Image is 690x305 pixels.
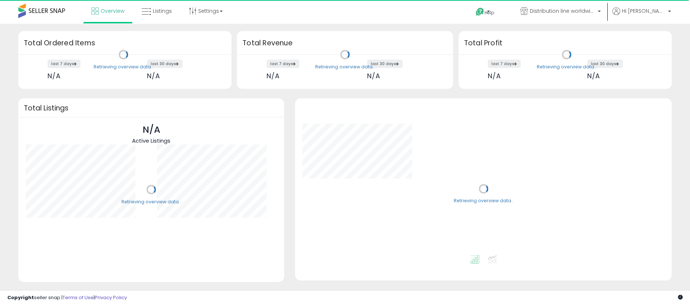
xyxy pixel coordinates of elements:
div: seller snap | | [7,294,127,301]
span: Hi [PERSON_NAME] [622,7,666,15]
a: Privacy Policy [95,294,127,301]
span: Overview [101,7,124,15]
a: Help [470,2,509,24]
div: Retrieving overview data.. [454,198,513,204]
div: Retrieving overview data.. [94,64,153,70]
span: Listings [153,7,172,15]
a: Terms of Use [63,294,94,301]
div: Retrieving overview data.. [315,64,375,70]
span: Distribution line worldwide [530,7,596,15]
div: Retrieving overview data.. [537,64,596,70]
strong: Copyright [7,294,34,301]
span: Help [484,10,494,16]
div: Retrieving overview data.. [121,199,181,205]
a: Hi [PERSON_NAME] [612,7,671,24]
i: Get Help [475,7,484,16]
